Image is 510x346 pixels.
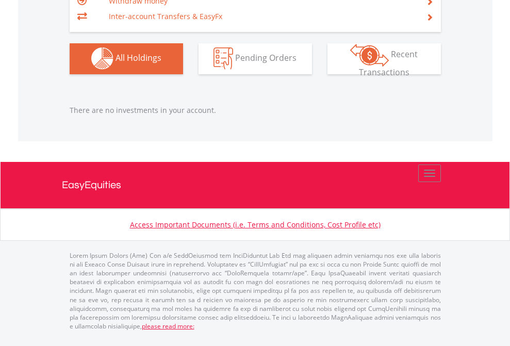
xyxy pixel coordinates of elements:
[91,47,113,70] img: holdings-wht.png
[130,220,381,229] a: Access Important Documents (i.e. Terms and Conditions, Cost Profile etc)
[327,43,441,74] button: Recent Transactions
[62,162,449,208] a: EasyEquities
[142,322,194,331] a: please read more:
[70,251,441,331] p: Lorem Ipsum Dolors (Ame) Con a/e SeddOeiusmod tem InciDiduntut Lab Etd mag aliquaen admin veniamq...
[213,47,233,70] img: pending_instructions-wht.png
[116,52,161,63] span: All Holdings
[350,44,389,67] img: transactions-zar-wht.png
[359,48,418,78] span: Recent Transactions
[109,9,414,24] td: Inter-account Transfers & EasyFx
[235,52,297,63] span: Pending Orders
[70,105,441,116] p: There are no investments in your account.
[70,43,183,74] button: All Holdings
[199,43,312,74] button: Pending Orders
